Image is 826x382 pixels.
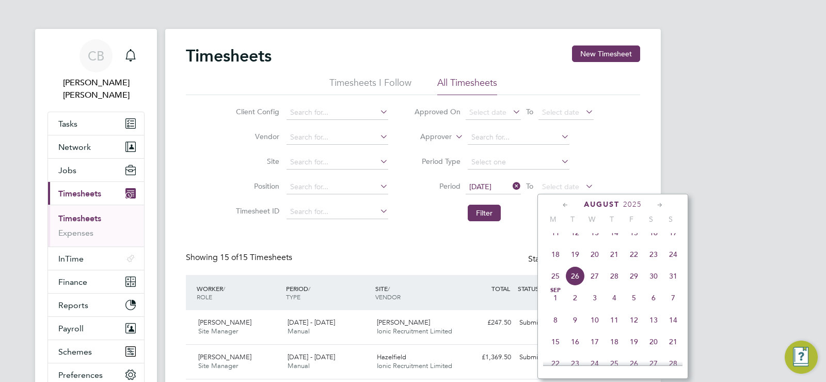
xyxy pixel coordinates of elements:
[546,354,565,373] span: 22
[622,215,641,224] span: F
[644,332,663,352] span: 20
[198,361,238,370] span: Site Manager
[58,142,91,152] span: Network
[286,293,300,301] span: TYPE
[546,223,565,242] span: 11
[377,318,430,327] span: [PERSON_NAME]
[624,223,644,242] span: 15
[543,215,563,224] span: M
[585,332,605,352] span: 17
[644,266,663,286] span: 30
[223,284,225,293] span: /
[644,354,663,373] span: 27
[58,213,101,223] a: Timesheets
[58,300,88,310] span: Reports
[605,266,624,286] span: 28
[585,354,605,373] span: 24
[663,223,683,242] span: 17
[605,223,624,242] span: 14
[287,205,388,219] input: Search for...
[468,130,569,145] input: Search for...
[48,205,144,247] div: Timesheets
[48,135,144,158] button: Network
[644,223,663,242] span: 16
[563,215,582,224] span: T
[523,105,536,118] span: To
[624,288,644,308] span: 5
[287,155,388,170] input: Search for...
[198,353,251,361] span: [PERSON_NAME]
[641,215,661,224] span: S
[605,354,624,373] span: 25
[469,182,491,191] span: [DATE]
[546,288,565,308] span: 1
[377,327,452,335] span: Ionic Recruitment Limited
[377,361,452,370] span: Ionic Recruitment Limited
[288,353,335,361] span: [DATE] - [DATE]
[220,252,292,263] span: 15 Timesheets
[572,45,640,62] button: New Timesheet
[47,39,145,101] a: CB[PERSON_NAME] [PERSON_NAME]
[624,310,644,330] span: 12
[663,288,683,308] span: 7
[546,266,565,286] span: 25
[663,245,683,264] span: 24
[542,108,579,117] span: Select date
[468,205,501,221] button: Filter
[605,245,624,264] span: 21
[623,200,642,209] span: 2025
[565,310,585,330] span: 9
[198,327,238,335] span: Site Manager
[48,182,144,205] button: Timesheets
[287,105,388,120] input: Search for...
[546,288,565,293] span: Sep
[515,349,569,366] div: Submitted
[58,165,76,175] span: Jobs
[565,288,585,308] span: 2
[287,130,388,145] input: Search for...
[785,341,818,374] button: Engage Resource Center
[58,228,93,238] a: Expenses
[542,182,579,191] span: Select date
[288,361,310,370] span: Manual
[663,310,683,330] span: 14
[523,179,536,193] span: To
[644,288,663,308] span: 6
[663,354,683,373] span: 28
[58,324,84,333] span: Payroll
[377,353,406,361] span: Hazelfield
[644,245,663,264] span: 23
[414,107,460,116] label: Approved On
[644,310,663,330] span: 13
[565,266,585,286] span: 26
[88,49,104,63] span: CB
[565,332,585,352] span: 16
[468,155,569,170] input: Select one
[194,279,283,306] div: WORKER
[585,288,605,308] span: 3
[462,314,515,331] div: £247.50
[283,279,373,306] div: PERIOD
[48,340,144,363] button: Schemes
[388,284,390,293] span: /
[287,180,388,194] input: Search for...
[58,277,87,287] span: Finance
[48,270,144,293] button: Finance
[663,332,683,352] span: 21
[624,245,644,264] span: 22
[565,223,585,242] span: 12
[491,284,510,293] span: TOTAL
[58,254,84,264] span: InTime
[288,318,335,327] span: [DATE] - [DATE]
[48,112,144,135] a: Tasks
[528,252,619,267] div: Status
[585,245,605,264] span: 20
[48,159,144,181] button: Jobs
[308,284,310,293] span: /
[546,245,565,264] span: 18
[663,266,683,286] span: 31
[197,293,212,301] span: ROLE
[469,108,506,117] span: Select date
[58,347,92,357] span: Schemes
[546,332,565,352] span: 15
